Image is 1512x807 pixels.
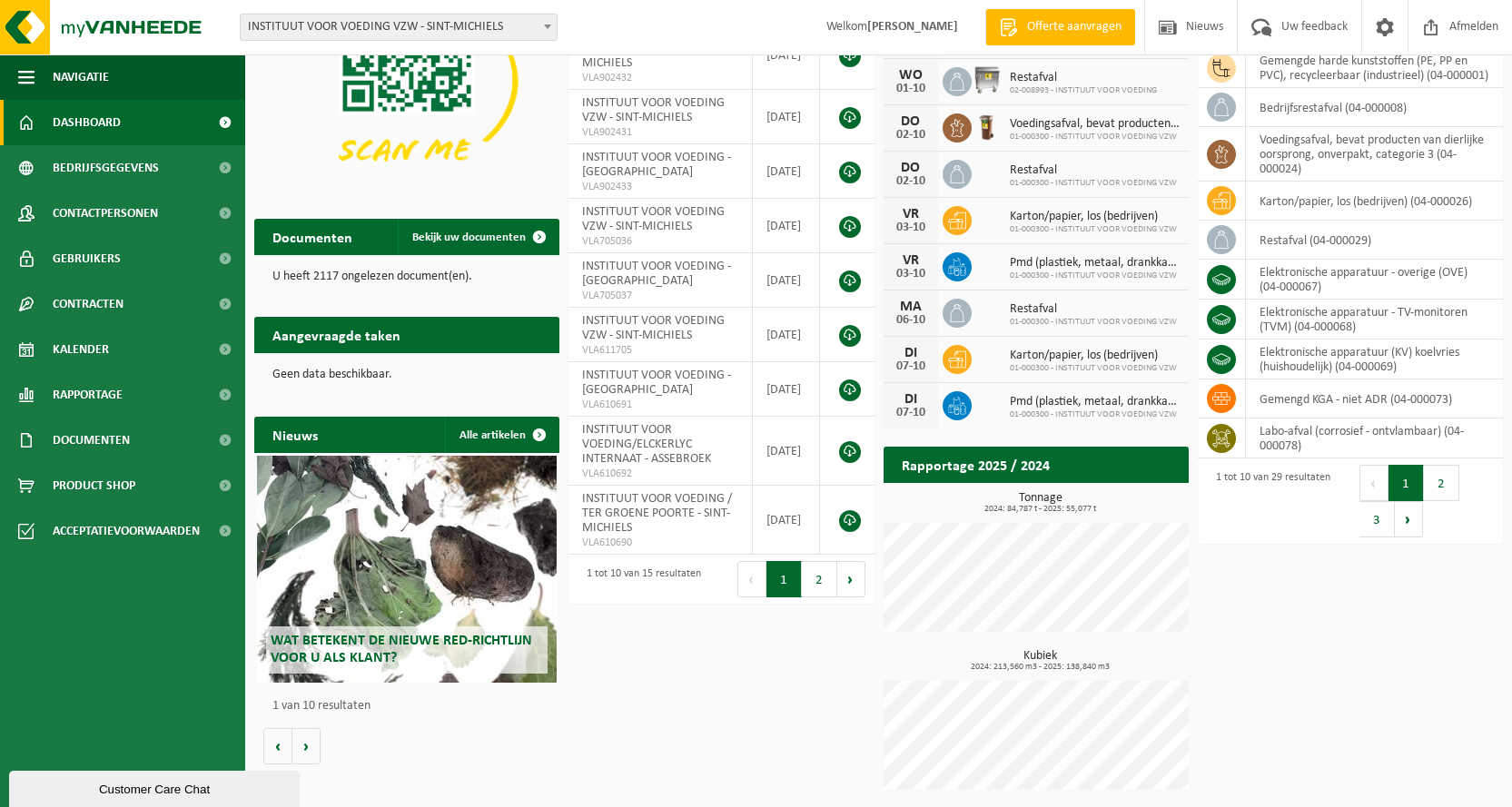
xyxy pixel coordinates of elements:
[1010,363,1177,374] span: 01-000300 - INSTITUUT VOOR VOEDING VZW
[582,369,731,397] span: INSTITUUT VOOR VOEDING - [GEOGRAPHIC_DATA]
[398,219,558,255] a: Bekijk uw documenten
[837,561,865,597] button: Next
[272,369,541,381] p: Geen data beschikbaar.
[766,561,802,597] button: 1
[893,83,929,95] div: 01-10
[53,191,158,236] span: Contactpersonen
[1246,260,1503,300] td: elektronische apparatuur - overige (OVE) (04-000067)
[271,634,532,665] span: Wat betekent de nieuwe RED-richtlijn voor u als klant?
[53,418,130,463] span: Documenten
[1053,482,1187,518] a: Bekijk rapportage
[753,308,821,362] td: [DATE]
[753,144,821,199] td: [DATE]
[893,346,929,360] div: DI
[737,561,766,597] button: Previous
[972,111,1003,142] img: WB-0140-HPE-BN-06
[1246,379,1503,418] td: gemengd KGA - niet ADR (04-000073)
[893,650,1189,672] h3: Kubiek
[893,663,1189,672] span: 2024: 213,560 m3 - 2025: 138,840 m3
[53,327,109,372] span: Kalender
[1246,340,1503,379] td: elektronische apparatuur (KV) koelvries (huishoudelijk) (04-000069)
[1010,210,1177,224] span: Karton/papier, los (bedrijven)
[582,467,737,481] span: VLA610692
[1395,501,1423,537] button: Next
[263,728,292,764] button: Vorige
[582,289,737,303] span: VLA705037
[53,54,109,100] span: Navigatie
[1010,256,1180,271] span: Pmd (plastiek, metaal, drankkartons) (bedrijven)
[1010,85,1157,96] span: 02-008993 - INSTITUUT VOOR VOEDING
[272,271,541,283] p: U heeft 2117 ongelezen document(en).
[893,392,929,407] div: DI
[582,96,725,124] span: INSTITUUT VOOR VOEDING VZW - SINT-MICHIELS
[884,447,1068,482] h2: Rapportage 2025 / 2024
[53,508,200,554] span: Acceptatievoorwaarden
[1010,224,1177,235] span: 01-000300 - INSTITUUT VOOR VOEDING VZW
[240,14,558,41] span: INSTITUUT VOOR VOEDING VZW - SINT-MICHIELS
[893,161,929,175] div: DO
[272,700,550,713] p: 1 van 10 resultaten
[893,114,929,129] div: DO
[753,253,821,308] td: [DATE]
[753,199,821,253] td: [DATE]
[893,505,1189,514] span: 2024: 84,787 t - 2025: 55,077 t
[985,9,1135,45] a: Offerte aanvragen
[893,492,1189,514] h3: Tonnage
[893,68,929,83] div: WO
[1010,117,1180,132] span: Voedingsafval, bevat producten van dierlijke oorsprong, onverpakt, categorie 3
[582,151,731,179] span: INSTITUUT VOOR VOEDING - [GEOGRAPHIC_DATA]
[254,317,419,352] h2: Aangevraagde taken
[893,268,929,280] div: 03-10
[292,728,321,764] button: Volgende
[1023,18,1126,36] span: Offerte aanvragen
[1010,271,1180,281] span: 01-000300 - INSTITUUT VOOR VOEDING VZW
[802,561,837,597] button: 2
[1246,300,1503,340] td: elektronische apparatuur - TV-monitoren (TVM) (04-000068)
[1010,132,1180,143] span: 01-000300 - INSTITUUT VOOR VOEDING VZW
[1246,127,1503,182] td: voedingsafval, bevat producten van dierlijke oorsprong, onverpakt, categorie 3 (04-000024)
[582,180,737,194] span: VLA902433
[582,492,732,535] span: INSTITUUT VOOR VOEDING / TER GROENE POORTE - SINT-MICHIELS
[582,343,737,358] span: VLA611705
[893,253,929,268] div: VR
[582,205,725,233] span: INSTITUUT VOOR VOEDING VZW - SINT-MICHIELS
[753,362,821,417] td: [DATE]
[254,417,336,452] h2: Nieuws
[1010,71,1157,85] span: Restafval
[1359,465,1388,501] button: Previous
[582,260,731,288] span: INSTITUUT VOOR VOEDING - [GEOGRAPHIC_DATA]
[893,207,929,221] div: VR
[1010,409,1180,420] span: 01-000300 - INSTITUUT VOOR VOEDING VZW
[257,456,557,683] a: Wat betekent de nieuwe RED-richtlijn voor u als klant?
[893,407,929,419] div: 07-10
[972,64,1003,95] img: WB-1100-GAL-GY-02
[893,129,929,142] div: 02-10
[1388,465,1424,501] button: 1
[1246,88,1503,127] td: bedrijfsrestafval (04-000008)
[53,236,121,281] span: Gebruikers
[254,219,371,254] h2: Documenten
[445,417,558,453] a: Alle artikelen
[1246,182,1503,221] td: karton/papier, los (bedrijven) (04-000026)
[1246,48,1503,88] td: gemengde harde kunststoffen (PE, PP en PVC), recycleerbaar (industrieel) (04-000001)
[893,314,929,327] div: 06-10
[867,20,958,34] strong: [PERSON_NAME]
[753,486,821,555] td: [DATE]
[582,125,737,140] span: VLA902431
[1246,221,1503,260] td: restafval (04-000029)
[1010,349,1177,363] span: Karton/papier, los (bedrijven)
[1010,317,1177,328] span: 01-000300 - INSTITUUT VOOR VOEDING VZW
[893,360,929,373] div: 07-10
[1010,302,1177,317] span: Restafval
[582,234,737,249] span: VLA705036
[753,21,821,90] td: [DATE]
[582,71,737,85] span: VLA902432
[893,221,929,234] div: 03-10
[582,536,737,550] span: VLA610690
[1246,418,1503,458] td: labo-afval (corrosief - ontvlambaar) (04-000078)
[412,231,526,243] span: Bekijk uw documenten
[578,559,701,599] div: 1 tot 10 van 15 resultaten
[1424,465,1459,501] button: 2
[1010,163,1177,178] span: Restafval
